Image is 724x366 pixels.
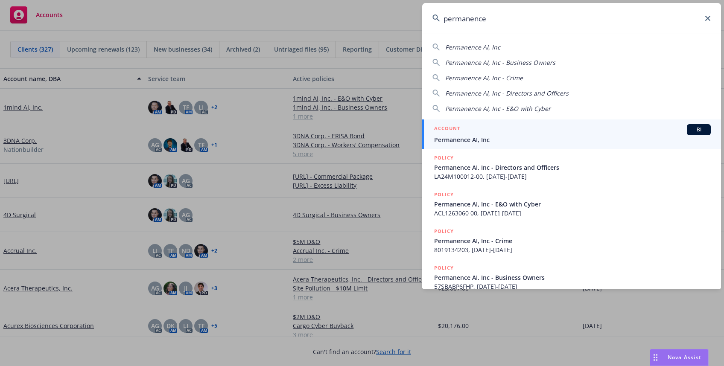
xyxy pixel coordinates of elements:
[434,245,711,254] span: 8019134203, [DATE]-[DATE]
[434,227,454,235] h5: POLICY
[434,264,454,272] h5: POLICY
[434,209,711,218] span: ACL1263060 00, [DATE]-[DATE]
[434,124,460,134] h5: ACCOUNT
[445,74,523,82] span: Permanence AI, Inc - Crime
[422,149,721,186] a: POLICYPermanence AI, Inc - Directors and OfficersLA24M100012-00, [DATE]-[DATE]
[690,126,707,134] span: BI
[445,89,569,97] span: Permanence AI, Inc - Directors and Officers
[445,105,551,113] span: Permanence AI, Inc - E&O with Cyber
[422,259,721,296] a: POLICYPermanence AI, Inc - Business Owners57SBABP6FHP, [DATE]-[DATE]
[422,186,721,222] a: POLICYPermanence AI, Inc - E&O with CyberACL1263060 00, [DATE]-[DATE]
[445,58,555,67] span: Permanence AI, Inc - Business Owners
[422,222,721,259] a: POLICYPermanence AI, Inc - Crime8019134203, [DATE]-[DATE]
[434,236,711,245] span: Permanence AI, Inc - Crime
[434,273,711,282] span: Permanence AI, Inc - Business Owners
[434,190,454,199] h5: POLICY
[434,172,711,181] span: LA24M100012-00, [DATE]-[DATE]
[445,43,500,51] span: Permanence AI, Inc
[422,3,721,34] input: Search...
[434,135,711,144] span: Permanence AI, Inc
[434,200,711,209] span: Permanence AI, Inc - E&O with Cyber
[668,354,701,361] span: Nova Assist
[434,163,711,172] span: Permanence AI, Inc - Directors and Officers
[434,154,454,162] h5: POLICY
[422,119,721,149] a: ACCOUNTBIPermanence AI, Inc
[434,282,711,291] span: 57SBABP6FHP, [DATE]-[DATE]
[650,349,709,366] button: Nova Assist
[650,349,661,366] div: Drag to move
